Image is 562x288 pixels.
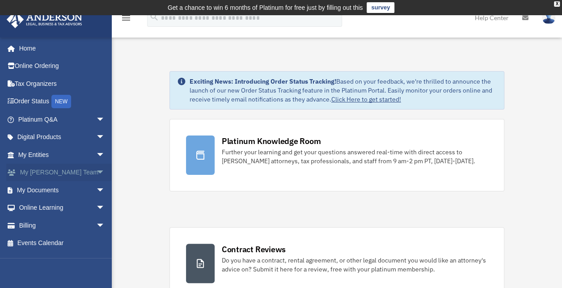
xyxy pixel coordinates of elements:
img: Anderson Advisors Platinum Portal [4,11,85,28]
span: arrow_drop_down [96,181,114,199]
div: close [554,1,560,7]
i: menu [121,13,131,23]
a: Digital Productsarrow_drop_down [6,128,118,146]
span: arrow_drop_down [96,199,114,217]
div: Further your learning and get your questions answered real-time with direct access to [PERSON_NAM... [222,148,488,165]
span: arrow_drop_down [96,216,114,235]
span: arrow_drop_down [96,128,114,147]
a: Billingarrow_drop_down [6,216,118,234]
div: NEW [51,95,71,108]
a: Online Learningarrow_drop_down [6,199,118,217]
a: Platinum Knowledge Room Further your learning and get your questions answered real-time with dire... [169,119,505,191]
strong: Exciting News: Introducing Order Status Tracking! [190,77,336,85]
a: Home [6,39,114,57]
a: Click Here to get started! [331,95,401,103]
a: Events Calendar [6,234,118,252]
a: Online Ordering [6,57,118,75]
div: Do you have a contract, rental agreement, or other legal document you would like an attorney's ad... [222,256,488,274]
a: My [PERSON_NAME] Teamarrow_drop_down [6,164,118,182]
img: User Pic [542,11,555,24]
div: Platinum Knowledge Room [222,136,321,147]
i: search [149,12,159,22]
div: Get a chance to win 6 months of Platinum for free just by filling out this [168,2,363,13]
a: My Entitiesarrow_drop_down [6,146,118,164]
div: Based on your feedback, we're thrilled to announce the launch of our new Order Status Tracking fe... [190,77,497,104]
span: arrow_drop_down [96,164,114,182]
a: menu [121,16,131,23]
a: My Documentsarrow_drop_down [6,181,118,199]
a: Platinum Q&Aarrow_drop_down [6,110,118,128]
span: arrow_drop_down [96,110,114,129]
span: arrow_drop_down [96,146,114,164]
a: survey [367,2,394,13]
div: Contract Reviews [222,244,286,255]
a: Order StatusNEW [6,93,118,111]
a: Tax Organizers [6,75,118,93]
